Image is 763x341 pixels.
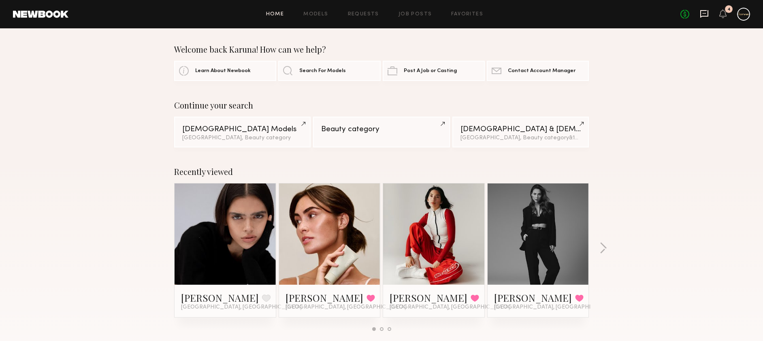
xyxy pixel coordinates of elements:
[508,68,575,74] span: Contact Account Manager
[278,61,380,81] a: Search For Models
[181,304,302,311] span: [GEOGRAPHIC_DATA], [GEOGRAPHIC_DATA]
[404,68,457,74] span: Post A Job or Casting
[195,68,251,74] span: Learn About Newbook
[460,135,581,141] div: [GEOGRAPHIC_DATA], Beauty category
[487,61,589,81] a: Contact Account Manager
[390,304,510,311] span: [GEOGRAPHIC_DATA], [GEOGRAPHIC_DATA]
[299,68,346,74] span: Search For Models
[182,126,303,133] div: [DEMOGRAPHIC_DATA] Models
[174,61,276,81] a: Learn About Newbook
[390,291,467,304] a: [PERSON_NAME]
[286,291,363,304] a: [PERSON_NAME]
[286,304,406,311] span: [GEOGRAPHIC_DATA], [GEOGRAPHIC_DATA]
[727,7,731,12] div: 4
[494,304,615,311] span: [GEOGRAPHIC_DATA], [GEOGRAPHIC_DATA]
[266,12,284,17] a: Home
[451,12,483,17] a: Favorites
[452,117,589,147] a: [DEMOGRAPHIC_DATA] & [DEMOGRAPHIC_DATA] Models[GEOGRAPHIC_DATA], Beauty category&1other filter
[321,126,441,133] div: Beauty category
[348,12,379,17] a: Requests
[399,12,432,17] a: Job Posts
[494,291,572,304] a: [PERSON_NAME]
[460,126,581,133] div: [DEMOGRAPHIC_DATA] & [DEMOGRAPHIC_DATA] Models
[303,12,328,17] a: Models
[383,61,485,81] a: Post A Job or Casting
[182,135,303,141] div: [GEOGRAPHIC_DATA], Beauty category
[313,117,450,147] a: Beauty category
[569,135,604,141] span: & 1 other filter
[181,291,259,304] a: [PERSON_NAME]
[174,167,589,177] div: Recently viewed
[174,100,589,110] div: Continue your search
[174,45,589,54] div: Welcome back Karuna! How can we help?
[174,117,311,147] a: [DEMOGRAPHIC_DATA] Models[GEOGRAPHIC_DATA], Beauty category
